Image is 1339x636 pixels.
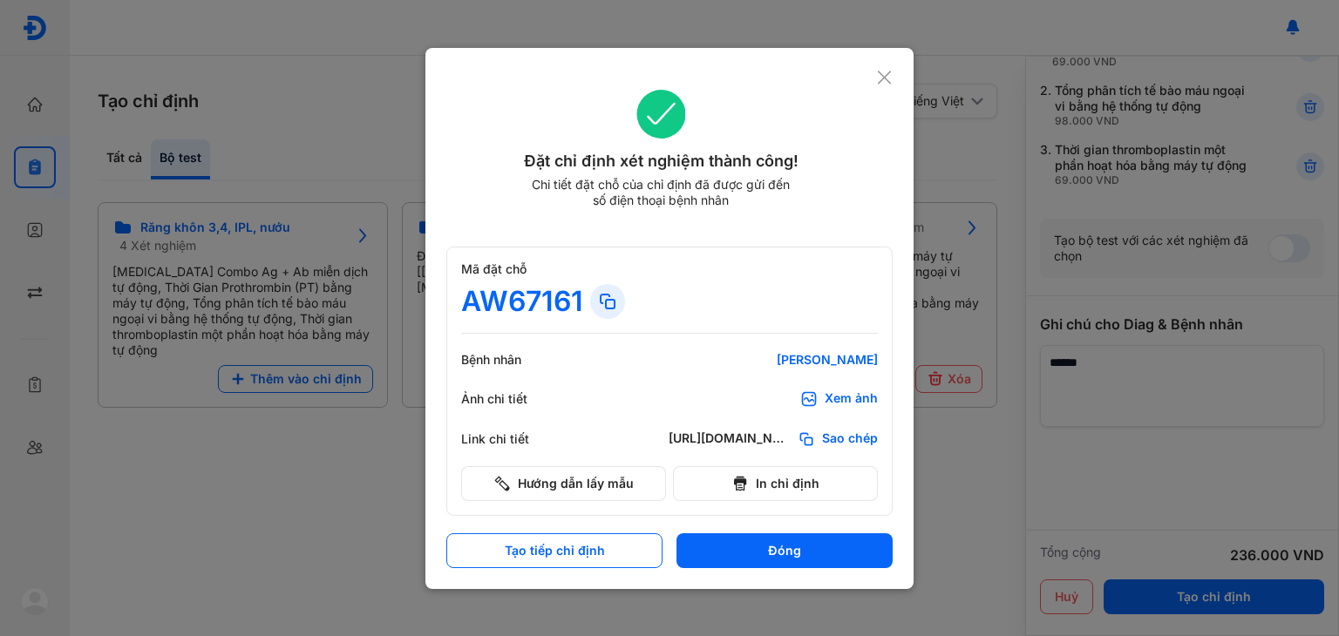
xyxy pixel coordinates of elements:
div: AW67161 [461,284,583,319]
div: Bệnh nhân [461,352,566,368]
div: Link chi tiết [461,431,566,447]
div: Chi tiết đặt chỗ của chỉ định đã được gửi đến số điện thoại bệnh nhân [524,177,798,208]
div: Mã đặt chỗ [461,261,878,277]
div: Đặt chỉ định xét nghiệm thành công! [446,149,876,173]
button: Đóng [676,533,893,568]
button: Tạo tiếp chỉ định [446,533,663,568]
div: [PERSON_NAME] [669,352,878,368]
button: In chỉ định [673,466,878,501]
span: Sao chép [822,430,878,448]
div: Ảnh chi tiết [461,391,566,407]
div: [URL][DOMAIN_NAME] [669,430,791,448]
button: Hướng dẫn lấy mẫu [461,466,666,501]
div: Xem ảnh [825,390,878,408]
